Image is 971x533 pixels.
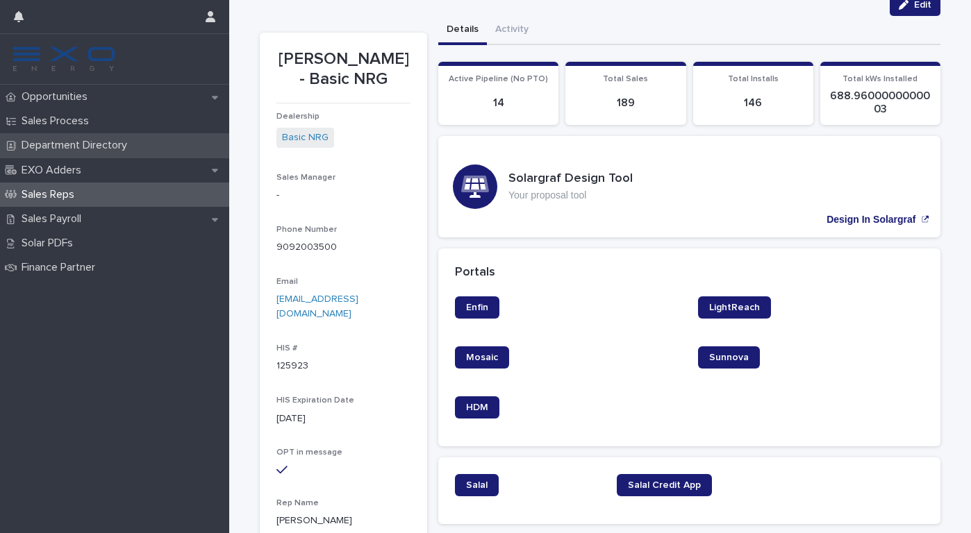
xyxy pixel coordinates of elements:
p: Department Directory [16,139,138,152]
p: [PERSON_NAME] - Basic NRG [276,49,410,90]
a: HDM [455,396,499,418]
span: Enfin [466,303,488,312]
a: Enfin [455,296,499,319]
span: Rep Name [276,499,319,507]
h3: Solargraf Design Tool [508,171,633,187]
a: Design In Solargraf [438,136,940,237]
button: Details [438,16,487,45]
h2: Portals [455,265,495,280]
p: Design In Solargraf [827,214,915,226]
a: Salal [455,474,499,496]
img: FKS5r6ZBThi8E5hshIGi [11,45,117,73]
a: Basic NRG [282,130,329,145]
span: Total kWs Installed [843,75,918,83]
span: Phone Number [276,226,337,234]
span: Sunnova [709,353,749,362]
span: Sales Manager [276,174,335,182]
p: [PERSON_NAME] [276,514,410,528]
a: LightReach [698,296,771,319]
a: Mosaic [455,346,509,369]
p: EXO Adders [16,164,92,177]
p: 189 [574,96,677,110]
p: Solar PDFs [16,237,84,250]
span: HIS Expiration Date [276,396,354,405]
span: Salal [466,480,488,490]
p: - [276,188,410,203]
span: Total Sales [603,75,648,83]
p: Sales Payroll [16,212,92,226]
span: HDM [466,403,488,412]
span: HIS # [276,344,297,353]
p: Sales Reps [16,188,85,201]
span: Email [276,278,298,286]
button: Activity [487,16,537,45]
span: Active Pipeline (No PTO) [449,75,548,83]
span: Salal Credit App [628,480,701,490]
span: Mosaic [466,353,498,362]
p: Opportunities [16,90,99,103]
span: LightReach [709,303,760,312]
p: [DATE] [276,412,410,426]
span: OPT in message [276,448,342,457]
p: 125923 [276,359,410,373]
a: Sunnova [698,346,760,369]
a: 9092003500 [276,242,337,252]
p: Finance Partner [16,261,106,274]
p: 688.9600000000003 [829,90,932,116]
span: Total Installs [728,75,779,83]
p: Your proposal tool [508,189,633,201]
p: 14 [447,96,550,110]
a: Salal Credit App [617,474,712,496]
a: [EMAIL_ADDRESS][DOMAIN_NAME] [276,294,358,319]
span: Dealership [276,112,319,121]
p: 146 [702,96,805,110]
p: Sales Process [16,115,100,128]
